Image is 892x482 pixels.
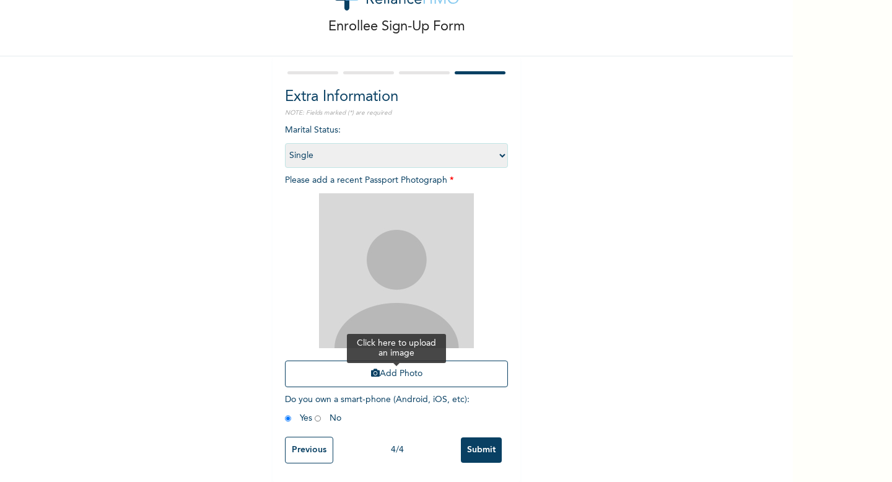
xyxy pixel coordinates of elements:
input: Previous [285,437,333,463]
p: Enrollee Sign-Up Form [328,17,465,37]
input: Submit [461,437,502,463]
button: Add Photo [285,361,508,387]
span: Marital Status : [285,126,508,160]
div: 4 / 4 [333,444,461,457]
span: Please add a recent Passport Photograph [285,176,508,393]
p: NOTE: Fields marked (*) are required [285,108,508,118]
h2: Extra Information [285,86,508,108]
span: Do you own a smart-phone (Android, iOS, etc) : Yes No [285,395,470,423]
img: Crop [319,193,474,348]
